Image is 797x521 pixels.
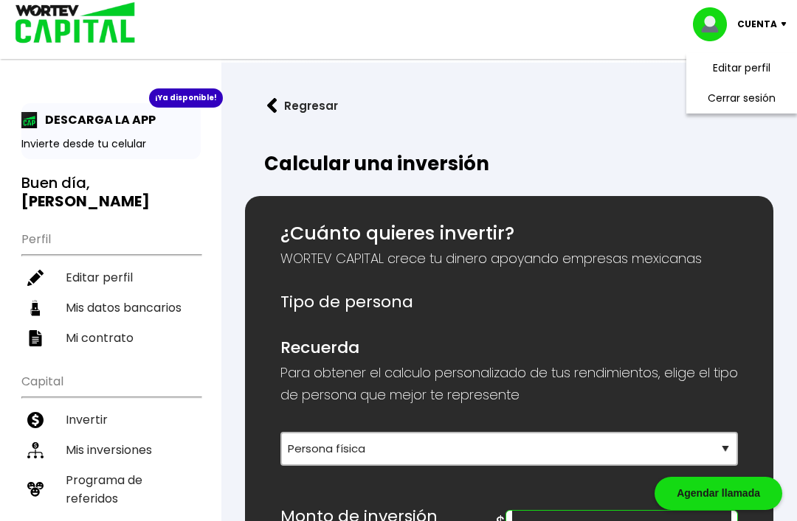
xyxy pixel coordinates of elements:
h6: Tipo de persona [280,288,738,316]
a: Mis inversiones [21,435,201,465]
div: ¡Ya disponible! [149,88,223,108]
a: Mi contrato [21,323,201,353]
img: app-icon [21,112,38,128]
a: Mis datos bancarios [21,293,201,323]
img: datos-icon.10cf9172.svg [27,300,44,316]
img: profile-image [693,7,737,41]
a: Editar perfil [21,262,201,293]
h2: Calcular una inversión [264,149,773,178]
p: Invierte desde tu celular [21,136,201,152]
h3: Buen día, [21,174,201,211]
img: editar-icon.952d3147.svg [27,270,44,286]
p: Cuenta [737,13,777,35]
button: Regresar [245,86,360,125]
h5: ¿Cuánto quieres invertir? [280,220,738,248]
p: DESCARGA LA APP [38,111,156,129]
p: WORTEV CAPITAL crece tu dinero apoyando empresas mexicanas [280,248,738,270]
a: Programa de referidos [21,465,201,514]
a: Editar perfil [713,60,770,76]
img: flecha izquierda [267,98,277,113]
img: contrato-icon.f2db500c.svg [27,330,44,346]
b: [PERSON_NAME] [21,191,150,211]
p: Para obtener el calculo personalizado de tus rendimientos, elige el tipo de persona que mejor te ... [280,362,738,406]
img: inversiones-icon.6695dc30.svg [27,442,44,458]
a: flecha izquierdaRegresar [245,86,773,125]
img: icon-down [777,22,797,27]
a: Invertir [21,405,201,435]
div: Agendar llamada [655,477,782,510]
ul: Perfil [21,223,201,353]
img: invertir-icon.b3b967d7.svg [27,412,44,428]
h6: Recuerda [280,334,738,362]
img: recomiendanos-icon.9b8e9327.svg [27,481,44,497]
